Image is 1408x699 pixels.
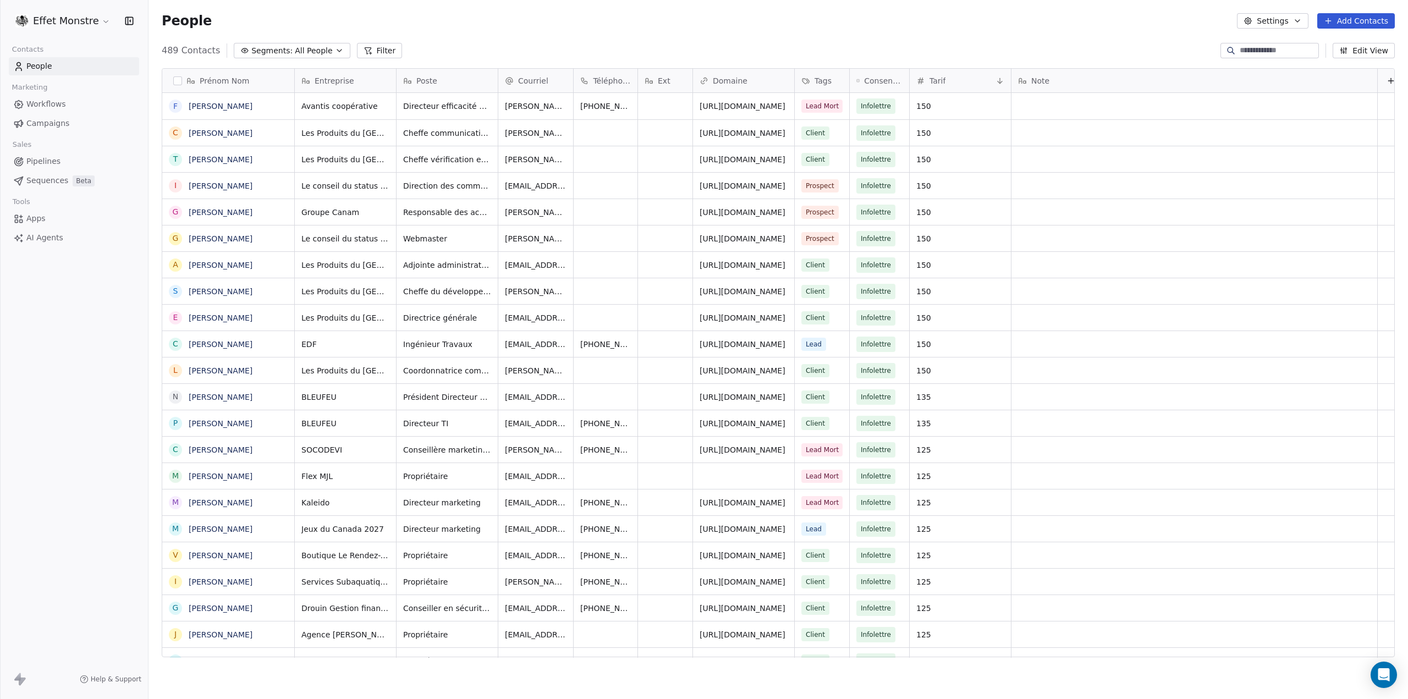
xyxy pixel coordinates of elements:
span: Lead Mort [801,496,843,509]
span: Directeur marketing [403,497,491,508]
a: Apps [9,210,139,228]
span: Cheffe communications et marketing [403,128,491,139]
a: [URL][DOMAIN_NAME] [700,393,785,401]
span: Pipelines [26,156,61,167]
span: [PHONE_NUMBER] [580,576,631,587]
div: N [173,391,178,403]
div: Note [1011,69,1377,92]
a: [PERSON_NAME] [189,393,252,401]
span: Help & Support [91,675,141,684]
span: [PHONE_NUMBER] [580,524,631,535]
span: Client [801,628,829,641]
span: Tarif [930,75,945,86]
span: Propriétaire [403,576,491,587]
span: [PHONE_NUMBER] [580,444,631,455]
span: Client [801,390,829,404]
a: [PERSON_NAME] [189,657,252,665]
span: Infolettre [861,550,891,561]
div: M [172,497,179,508]
span: 125 [916,497,1004,508]
a: SequencesBeta [9,172,139,190]
span: [PERSON_NAME][EMAIL_ADDRESS][DOMAIN_NAME] [505,286,566,297]
span: [PHONE_NUMBER] [580,550,631,561]
a: [PERSON_NAME] [189,604,252,613]
div: S [173,285,178,297]
a: [URL][DOMAIN_NAME] [700,419,785,428]
button: Effet Monstre [13,12,113,30]
span: 135 [916,418,1004,429]
div: Poste [397,69,498,92]
span: Client [801,285,829,298]
span: All People [295,45,332,57]
span: Les Produits du [GEOGRAPHIC_DATA] [301,128,389,139]
span: Directeur TI [403,418,491,429]
span: Infolettre [861,339,891,350]
span: Infolettre [861,629,891,640]
span: 150 [916,180,1004,191]
span: Téléphone [593,75,631,86]
div: V [173,549,178,561]
span: Entreprise [315,75,354,86]
span: Infolettre [861,207,891,218]
button: Filter [357,43,403,58]
a: Campaigns [9,114,139,133]
span: 125 [916,629,1004,640]
span: Tools [8,194,35,210]
a: [URL][DOMAIN_NAME] [700,340,785,349]
span: Webmaster [403,233,491,244]
span: Infolettre [861,392,891,403]
span: Infolettre [861,365,891,376]
span: Prospect [801,206,839,219]
div: Open Intercom Messenger [1371,662,1397,688]
span: Cheffe du développement des affaires et partenariats [403,286,491,297]
div: Consentement marketing [850,69,909,92]
span: 125 [916,576,1004,587]
span: Infolettre [861,497,891,508]
span: Segments: [251,45,293,57]
span: [PERSON_NAME][EMAIL_ADDRESS][DOMAIN_NAME] [505,101,566,112]
a: [PERSON_NAME] [189,287,252,296]
span: Les Produits du [GEOGRAPHIC_DATA] [301,154,389,165]
a: [URL][DOMAIN_NAME] [700,313,785,322]
div: Entreprise [295,69,396,92]
span: Client [801,258,829,272]
span: 489 Contacts [162,44,220,57]
span: Ingénieur Travaux [403,339,491,350]
span: Infolettre [861,312,891,323]
a: [URL][DOMAIN_NAME] [700,577,785,586]
a: [PERSON_NAME] [189,577,252,586]
span: Intact Renovation [301,656,389,667]
span: Ext [658,75,670,86]
span: Infolettre [861,471,891,482]
span: Lead Mort [801,443,843,456]
span: [PHONE_NUMBER] [580,603,631,614]
span: 125 [916,471,1004,482]
span: Conseiller en sécurité financière [403,603,491,614]
span: Poste [416,75,437,86]
a: [PERSON_NAME] [189,340,252,349]
span: Infolettre [861,418,891,429]
div: Tarif [910,69,1011,92]
span: Sequences [26,175,68,186]
span: Propriétaire [403,629,491,640]
span: People [26,60,52,72]
div: grid [295,93,1404,658]
span: BLEUFEU [301,392,389,403]
span: Infolettre [861,180,891,191]
span: [EMAIL_ADDRESS][DOMAIN_NAME] [505,418,566,429]
div: L [173,365,178,376]
span: Lead Mort [801,100,843,113]
a: [PERSON_NAME] [189,419,252,428]
a: [URL][DOMAIN_NAME] [700,155,785,164]
span: 150 [916,101,1004,112]
span: 135 [916,392,1004,403]
span: [PERSON_NAME][EMAIL_ADDRESS][PERSON_NAME][DOMAIN_NAME] [505,576,566,587]
span: Infolettre [861,128,891,139]
span: 150 [916,128,1004,139]
div: G [173,602,179,614]
span: Client [801,311,829,324]
span: Infolettre [861,444,891,455]
span: Client [801,602,829,615]
div: A [173,259,178,271]
span: Groupe Canam [301,207,389,218]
